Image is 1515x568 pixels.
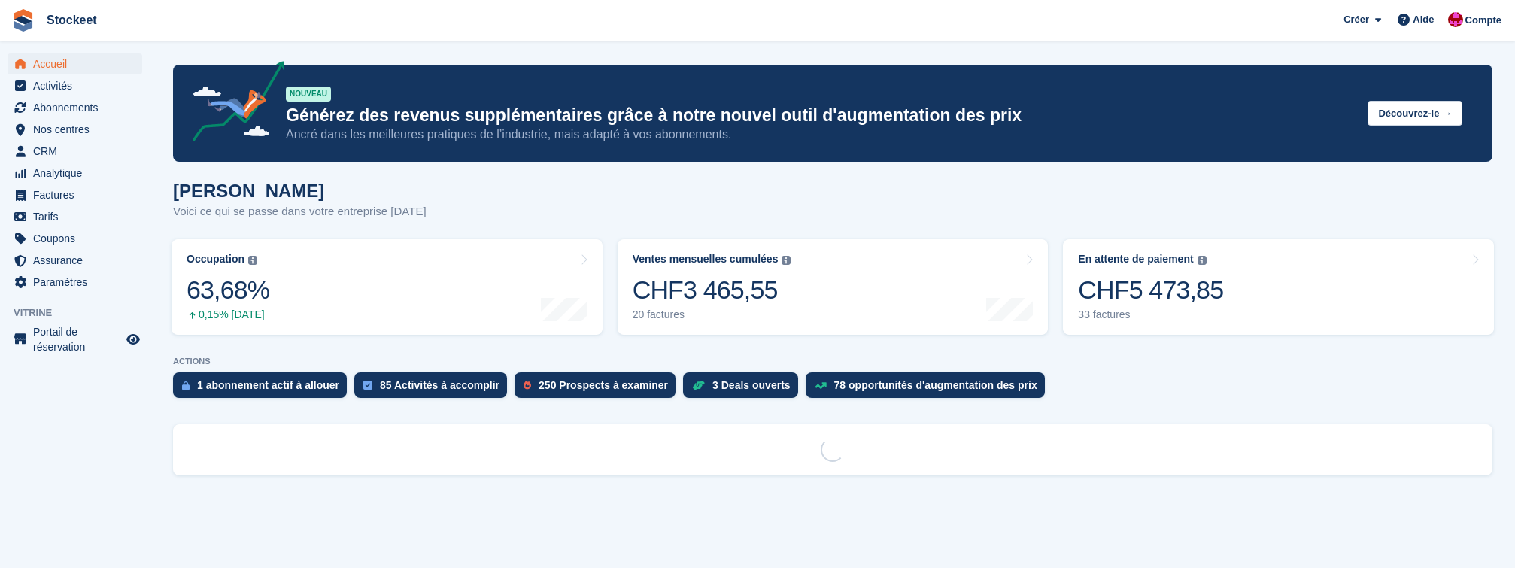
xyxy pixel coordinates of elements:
div: Ventes mensuelles cumulées [633,253,779,266]
span: Créer [1343,12,1369,27]
button: Découvrez-le → [1368,101,1462,126]
div: En attente de paiement [1078,253,1193,266]
a: 85 Activités à accomplir [354,372,515,405]
div: CHF5 473,85 [1078,275,1223,305]
p: Générez des revenus supplémentaires grâce à notre nouvel outil d'augmentation des prix [286,105,1356,126]
span: Abonnements [33,97,123,118]
span: Portail de réservation [33,324,123,354]
span: CRM [33,141,123,162]
div: 85 Activités à accomplir [380,379,499,391]
img: task-75834270c22a3079a89374b754ae025e5fb1db73e45f91037f5363f120a921f8.svg [363,381,372,390]
img: icon-info-grey-7440780725fd019a000dd9b08b2336e03edf1995a4989e88bcd33f0948082b44.svg [248,256,257,265]
span: Vitrine [14,305,150,320]
a: menu [8,324,142,354]
a: 3 Deals ouverts [683,372,806,405]
img: stora-icon-8386f47178a22dfd0bd8f6a31ec36ba5ce8667c1dd55bd0f319d3a0aa187defe.svg [12,9,35,32]
img: icon-info-grey-7440780725fd019a000dd9b08b2336e03edf1995a4989e88bcd33f0948082b44.svg [1198,256,1207,265]
a: menu [8,250,142,271]
a: Boutique d'aperçu [124,330,142,348]
div: 3 Deals ouverts [712,379,791,391]
span: Activités [33,75,123,96]
a: menu [8,97,142,118]
span: Accueil [33,53,123,74]
p: Voici ce qui se passe dans votre entreprise [DATE] [173,203,427,220]
div: 78 opportunités d'augmentation des prix [834,379,1037,391]
div: 0,15% [DATE] [187,308,269,321]
div: 20 factures [633,308,791,321]
a: menu [8,163,142,184]
span: Analytique [33,163,123,184]
span: Tarifs [33,206,123,227]
a: menu [8,206,142,227]
a: 78 opportunités d'augmentation des prix [806,372,1052,405]
a: Ventes mensuelles cumulées CHF3 465,55 20 factures [618,239,1049,335]
a: menu [8,119,142,140]
img: price-adjustments-announcement-icon-8257ccfd72463d97f412b2fc003d46551f7dbcb40ab6d574587a9cd5c0d94... [180,61,285,147]
a: 1 abonnement actif à allouer [173,372,354,405]
div: 33 factures [1078,308,1223,321]
span: Compte [1465,13,1501,28]
a: menu [8,53,142,74]
img: active_subscription_to_allocate_icon-d502201f5373d7db506a760aba3b589e785aa758c864c3986d89f69b8ff3... [182,381,190,390]
div: Occupation [187,253,244,266]
div: NOUVEAU [286,87,331,102]
span: Nos centres [33,119,123,140]
span: Assurance [33,250,123,271]
span: Coupons [33,228,123,249]
a: En attente de paiement CHF5 473,85 33 factures [1063,239,1494,335]
img: deal-1b604bf984904fb50ccaf53a9ad4b4a5d6e5aea283cecdc64d6e3604feb123c2.svg [692,380,705,390]
a: Stockeet [41,8,103,32]
a: menu [8,75,142,96]
a: Occupation 63,68% 0,15% [DATE] [172,239,603,335]
span: Factures [33,184,123,205]
h1: [PERSON_NAME] [173,181,427,201]
a: 250 Prospects à examiner [515,372,683,405]
a: menu [8,272,142,293]
span: Paramètres [33,272,123,293]
img: prospect-51fa495bee0391a8d652442698ab0144808aea92771e9ea1ae160a38d050c398.svg [524,381,531,390]
span: Aide [1413,12,1434,27]
div: CHF3 465,55 [633,275,791,305]
img: Valentin BURDET [1448,12,1463,27]
img: icon-info-grey-7440780725fd019a000dd9b08b2336e03edf1995a4989e88bcd33f0948082b44.svg [782,256,791,265]
img: price_increase_opportunities-93ffe204e8149a01c8c9dc8f82e8f89637d9d84a8eef4429ea346261dce0b2c0.svg [815,382,827,389]
a: menu [8,141,142,162]
a: menu [8,184,142,205]
a: menu [8,228,142,249]
p: Ancré dans les meilleures pratiques de l’industrie, mais adapté à vos abonnements. [286,126,1356,143]
div: 250 Prospects à examiner [539,379,668,391]
p: ACTIONS [173,357,1492,366]
div: 1 abonnement actif à allouer [197,379,339,391]
div: 63,68% [187,275,269,305]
